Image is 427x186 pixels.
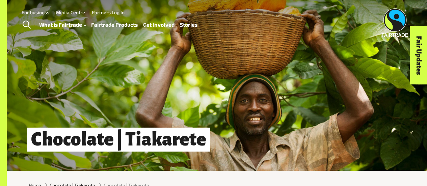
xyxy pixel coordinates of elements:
a: What is Fairtrade [39,20,86,29]
a: Media Centre [56,9,85,15]
h1: Chocolate | Tiakarete [27,128,210,152]
a: Stories [180,20,197,29]
a: Toggle Search [18,17,35,33]
img: Fairtrade Australia New Zealand logo [382,8,408,37]
a: For business [22,9,49,15]
a: Get Involved [143,20,175,29]
a: Partners Log In [92,9,125,15]
a: Fairtrade Products [91,20,138,29]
